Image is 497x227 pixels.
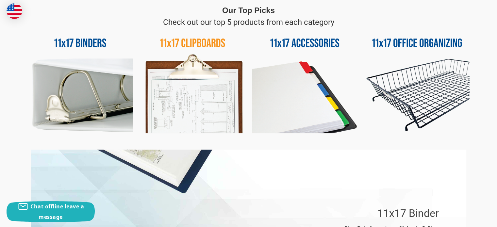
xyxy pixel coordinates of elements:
[30,203,84,220] span: Chat offline leave a message
[252,28,357,134] img: 11x17 Accessories
[140,28,245,134] img: 11x17 Clipboards
[27,28,133,134] img: 11x17 Binders
[222,5,275,16] p: Our Top Picks
[163,16,334,28] p: Check out our top 5 products from each category
[364,28,470,134] img: 11x17 Office Organizing
[7,201,95,222] button: Chat offline leave a message
[377,205,439,221] p: 11x17 Binder
[7,3,22,19] img: duty and tax information for United States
